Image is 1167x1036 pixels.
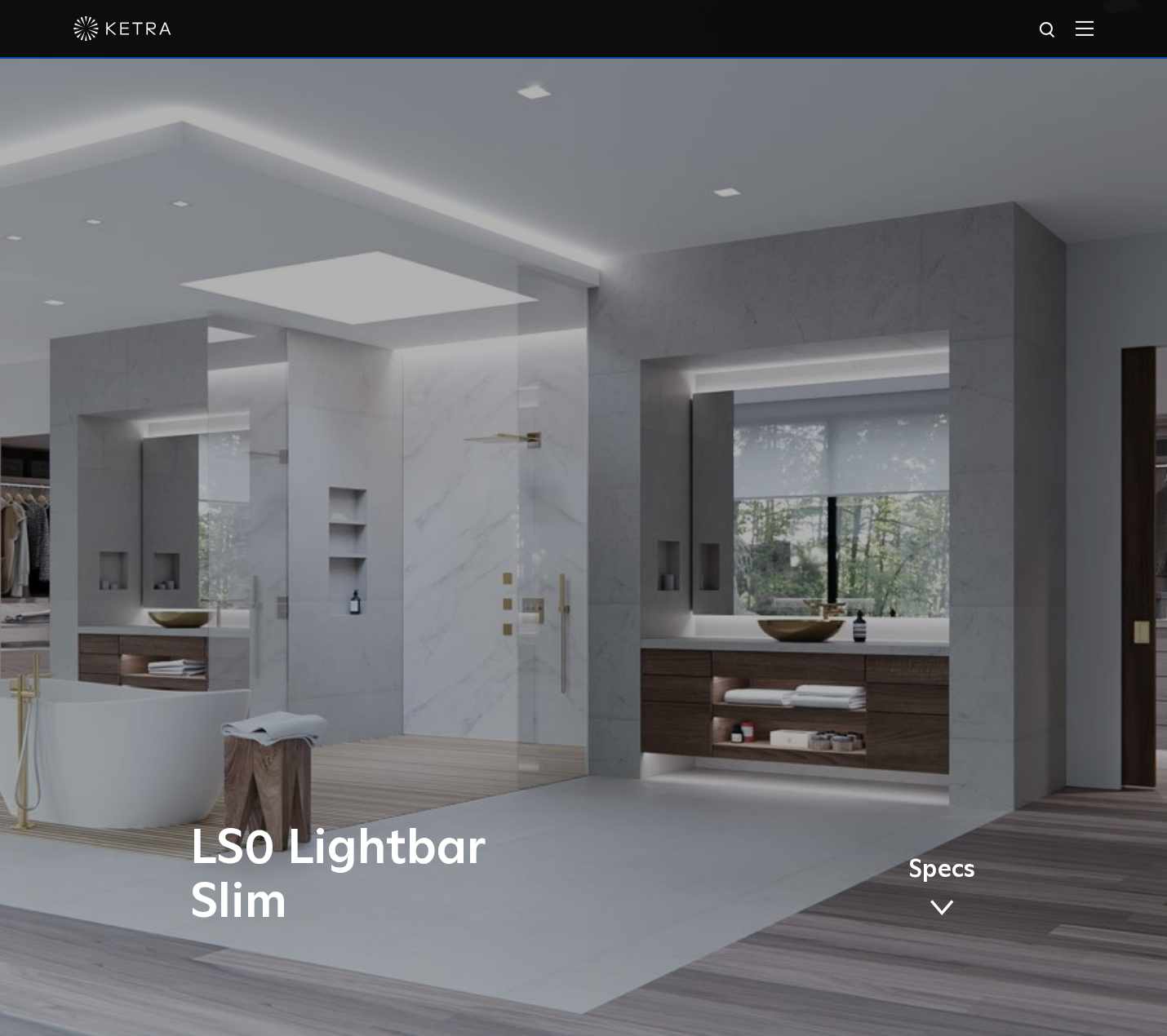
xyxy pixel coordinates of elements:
h1: LS0 Lightbar Slim [190,822,651,930]
span: Specs [908,858,975,882]
img: search icon [1038,20,1058,41]
a: Specs [908,858,975,922]
img: ketra-logo-2019-white [73,16,171,41]
img: Hamburger%20Nav.svg [1076,20,1094,36]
